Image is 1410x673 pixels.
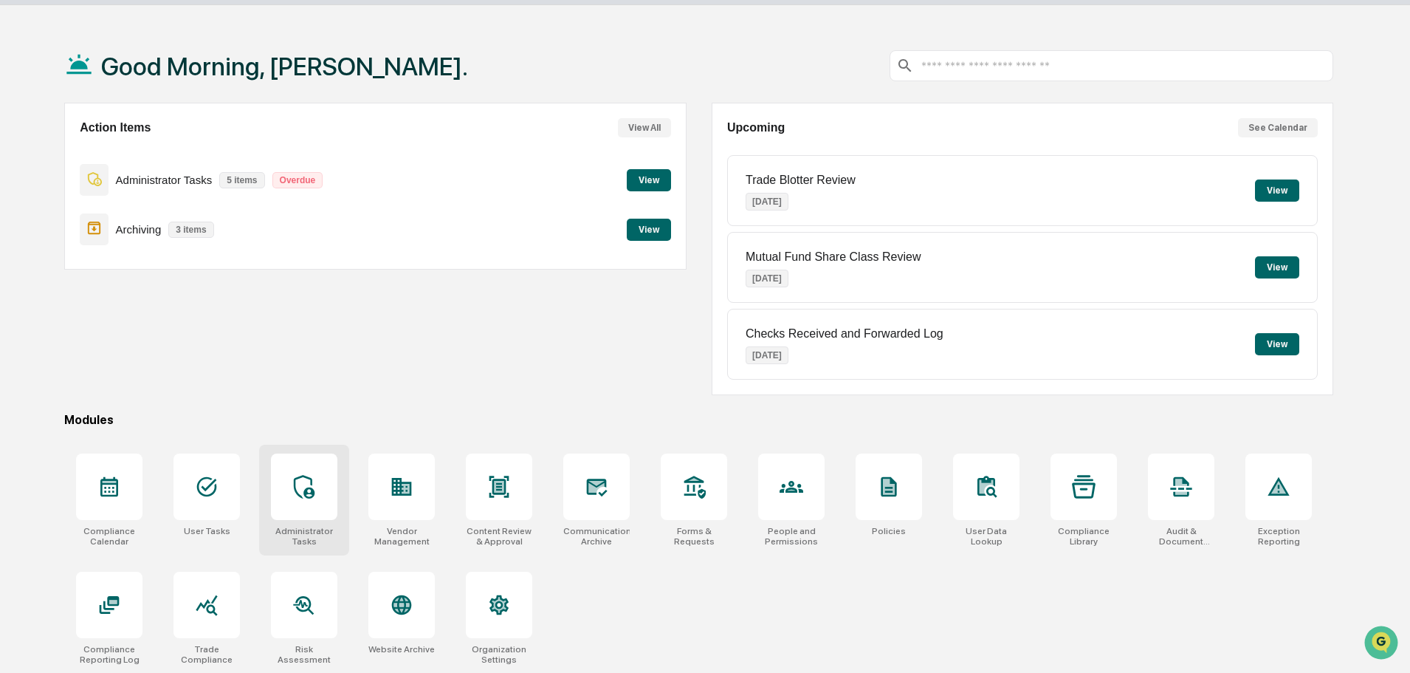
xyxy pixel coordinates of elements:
[466,526,532,547] div: Content Review & Approval
[746,327,943,341] p: Checks Received and Forwarded Log
[9,180,101,207] a: 🖐️Preclearance
[746,270,788,287] p: [DATE]
[64,413,1333,427] div: Modules
[15,216,27,228] div: 🔎
[368,644,435,655] div: Website Archive
[746,346,788,364] p: [DATE]
[50,128,187,140] div: We're available if you need us!
[1050,526,1117,547] div: Compliance Library
[219,172,264,188] p: 5 items
[627,222,671,236] a: View
[271,644,337,665] div: Risk Assessment
[727,121,785,134] h2: Upcoming
[466,644,532,665] div: Organization Settings
[116,223,162,236] p: Archiving
[746,193,788,211] p: [DATE]
[627,169,671,191] button: View
[271,526,337,547] div: Administrator Tasks
[661,526,727,547] div: Forms & Requests
[107,188,119,199] div: 🗄️
[563,526,630,547] div: Communications Archive
[80,121,151,134] h2: Action Items
[251,117,269,135] button: Start new chat
[76,526,142,547] div: Compliance Calendar
[76,644,142,665] div: Compliance Reporting Log
[272,172,323,188] p: Overdue
[15,188,27,199] div: 🖐️
[627,219,671,241] button: View
[30,186,95,201] span: Preclearance
[1245,526,1312,547] div: Exception Reporting
[30,214,93,229] span: Data Lookup
[50,113,242,128] div: Start new chat
[184,526,230,536] div: User Tasks
[116,174,213,186] p: Administrator Tasks
[746,174,856,187] p: Trade Blotter Review
[368,526,435,547] div: Vendor Management
[1255,333,1299,355] button: View
[1255,180,1299,202] button: View
[618,118,671,137] button: View All
[1363,624,1403,664] iframe: Open customer support
[104,250,179,262] a: Powered byPylon
[173,644,240,665] div: Trade Compliance
[1238,118,1318,137] button: See Calendar
[122,186,183,201] span: Attestations
[101,52,468,81] h1: Good Morning, [PERSON_NAME].
[872,526,906,536] div: Policies
[168,222,213,238] p: 3 items
[15,31,269,55] p: How can we help?
[627,172,671,186] a: View
[101,180,189,207] a: 🗄️Attestations
[1148,526,1214,547] div: Audit & Document Logs
[15,113,41,140] img: 1746055101610-c473b297-6a78-478c-a979-82029cc54cd1
[953,526,1019,547] div: User Data Lookup
[147,250,179,262] span: Pylon
[9,208,99,235] a: 🔎Data Lookup
[758,526,825,547] div: People and Permissions
[746,250,921,264] p: Mutual Fund Share Class Review
[1255,256,1299,279] button: View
